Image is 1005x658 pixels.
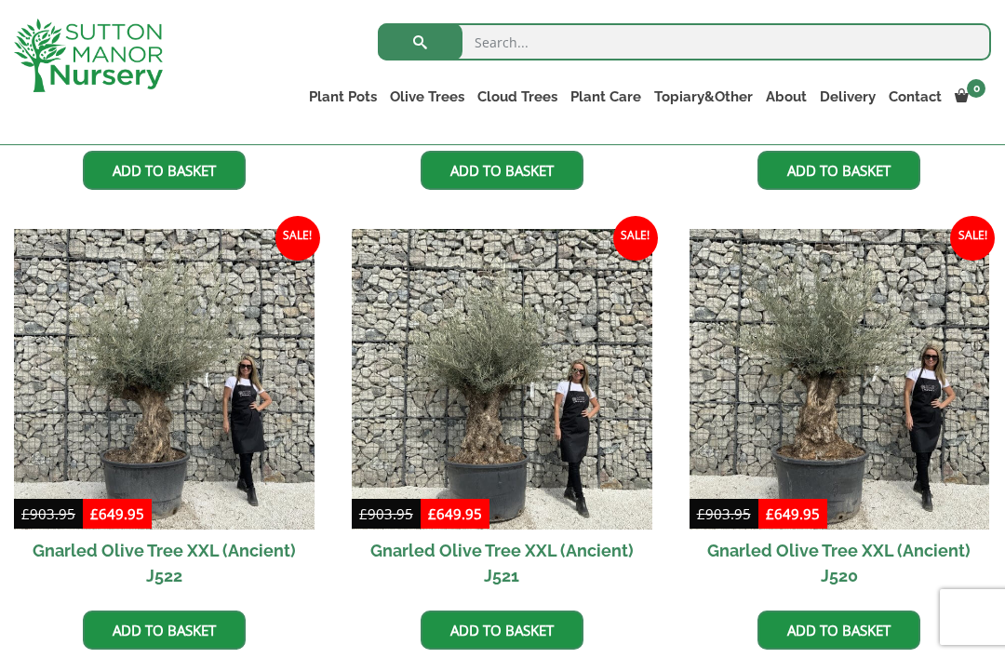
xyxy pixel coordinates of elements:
[766,504,820,523] bdi: 649.95
[421,151,583,190] a: Add to basket: “Gnarled Olive Tree XXL (Ancient) J525”
[697,504,705,523] span: £
[352,530,652,597] h2: Gnarled Olive Tree XXL (Ancient) J521
[690,530,990,597] h2: Gnarled Olive Tree XXL (Ancient) J520
[690,229,990,597] a: Sale! Gnarled Olive Tree XXL (Ancient) J520
[690,229,990,530] img: Gnarled Olive Tree XXL (Ancient) J520
[14,530,315,597] h2: Gnarled Olive Tree XXL (Ancient) J522
[275,216,320,261] span: Sale!
[759,84,813,110] a: About
[421,611,583,650] a: Add to basket: “Gnarled Olive Tree XXL (Ancient) J521”
[882,84,948,110] a: Contact
[352,229,652,597] a: Sale! Gnarled Olive Tree XXL (Ancient) J521
[359,504,413,523] bdi: 903.95
[428,504,436,523] span: £
[14,19,163,92] img: logo
[21,504,75,523] bdi: 903.95
[766,504,774,523] span: £
[757,151,920,190] a: Add to basket: “Gnarled Olive Tree XXL (Ancient) J523”
[90,504,99,523] span: £
[352,229,652,530] img: Gnarled Olive Tree XXL (Ancient) J521
[83,151,246,190] a: Add to basket: “Gnarled Olive Tree XXL (Ancient) J528”
[697,504,751,523] bdi: 903.95
[383,84,471,110] a: Olive Trees
[813,84,882,110] a: Delivery
[378,23,991,60] input: Search...
[14,229,315,530] img: Gnarled Olive Tree XXL (Ancient) J522
[359,504,368,523] span: £
[471,84,564,110] a: Cloud Trees
[948,84,991,110] a: 0
[302,84,383,110] a: Plant Pots
[90,504,144,523] bdi: 649.95
[428,504,482,523] bdi: 649.95
[967,79,985,98] span: 0
[648,84,759,110] a: Topiary&Other
[950,216,995,261] span: Sale!
[613,216,658,261] span: Sale!
[564,84,648,110] a: Plant Care
[21,504,30,523] span: £
[757,611,920,650] a: Add to basket: “Gnarled Olive Tree XXL (Ancient) J520”
[83,611,246,650] a: Add to basket: “Gnarled Olive Tree XXL (Ancient) J522”
[14,229,315,597] a: Sale! Gnarled Olive Tree XXL (Ancient) J522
